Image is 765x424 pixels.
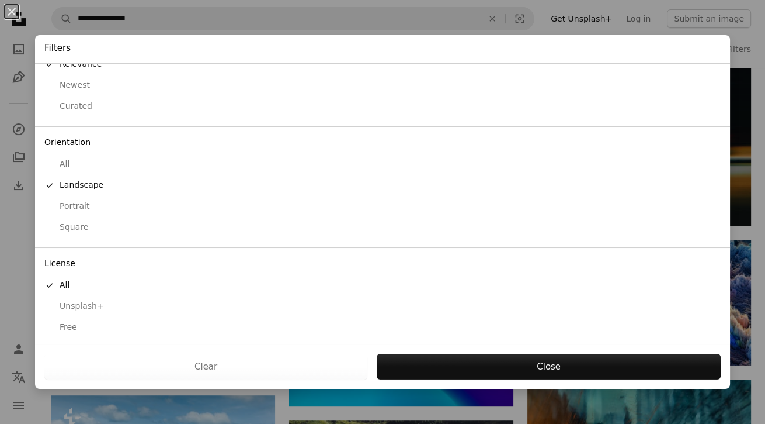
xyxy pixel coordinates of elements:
h4: Filters [44,42,71,54]
div: Curated [44,101,721,112]
div: Orientation [35,132,730,154]
div: Square [44,222,721,233]
div: Relevance [44,58,721,70]
button: Relevance [35,54,730,75]
div: Free [44,322,721,333]
button: Free [35,317,730,338]
div: Unsplash+ [44,301,721,312]
div: License [35,253,730,275]
button: Square [35,217,730,238]
button: Clear [44,354,367,380]
button: Unsplash+ [35,296,730,317]
button: Newest [35,75,730,96]
div: All [44,158,721,170]
button: Curated [35,96,730,117]
button: Landscape [35,175,730,196]
div: Landscape [44,180,721,191]
div: All [44,280,721,291]
button: Portrait [35,196,730,217]
button: All [35,275,730,296]
button: All [35,154,730,175]
div: Portrait [44,201,721,212]
div: Newest [44,80,721,91]
button: Close [377,354,721,380]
